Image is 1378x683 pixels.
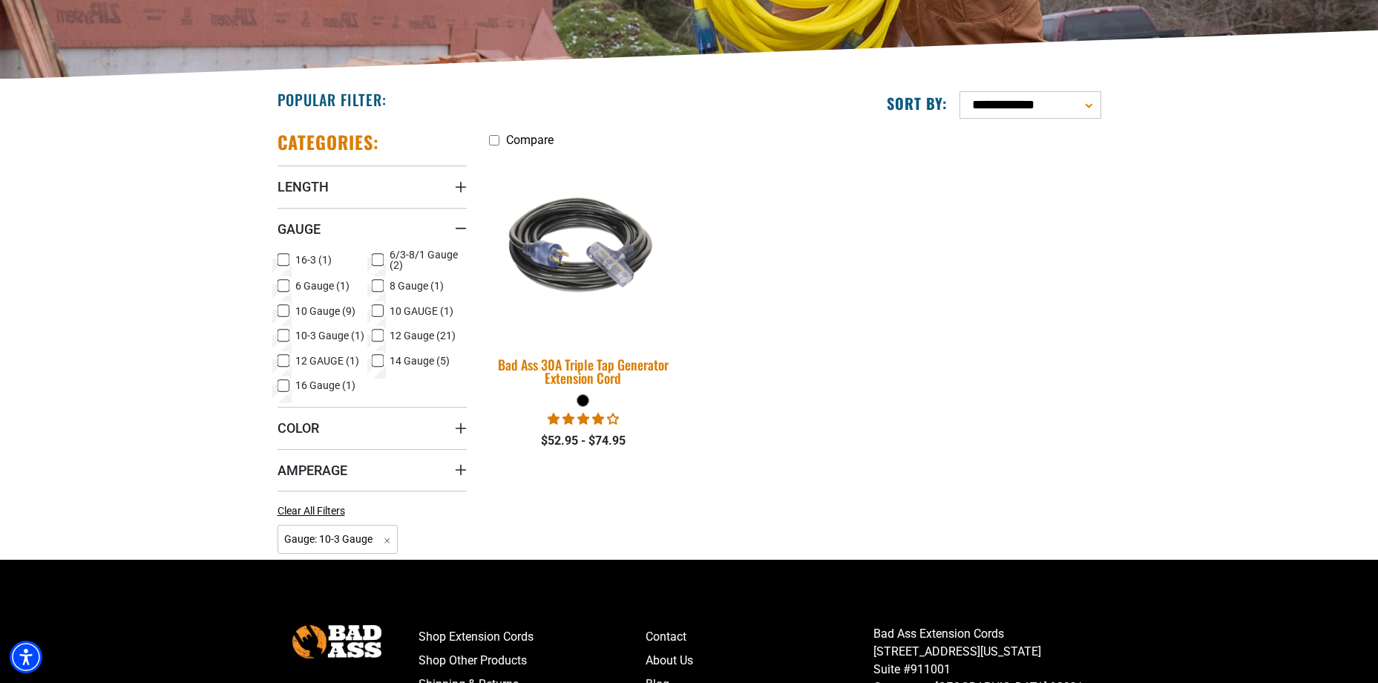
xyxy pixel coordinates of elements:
[295,306,355,316] span: 10 Gauge (9)
[390,281,444,291] span: 8 Gauge (1)
[390,306,453,316] span: 10 GAUGE (1)
[295,356,359,366] span: 12 GAUGE (1)
[278,407,467,448] summary: Color
[278,178,329,195] span: Length
[506,133,554,147] span: Compare
[278,166,467,207] summary: Length
[390,356,450,366] span: 14 Gauge (5)
[390,249,461,270] span: 6/3-8/1 Gauge (2)
[295,255,332,265] span: 16-3 (1)
[390,330,456,341] span: 12 Gauge (21)
[278,505,345,517] span: Clear All Filters
[479,152,687,342] img: black
[278,449,467,491] summary: Amperage
[292,625,381,659] img: Bad Ass Extension Cords
[887,94,948,113] label: Sort by:
[489,358,678,385] div: Bad Ass 30A Triple Tap Generator Extension Cord
[278,90,387,109] h2: Popular Filter:
[278,220,321,238] span: Gauge
[278,131,380,154] h2: Categories:
[278,532,398,546] a: Gauge: 10-3 Gauge
[295,330,364,341] span: 10-3 Gauge (1)
[419,625,646,649] a: Shop Extension Cords
[419,649,646,673] a: Shop Other Products
[278,419,319,437] span: Color
[646,625,873,649] a: Contact
[278,525,398,554] span: Gauge: 10-3 Gauge
[295,380,355,390] span: 16 Gauge (1)
[278,208,467,249] summary: Gauge
[548,412,619,426] span: 4.00 stars
[10,641,42,673] div: Accessibility Menu
[489,154,678,393] a: black Bad Ass 30A Triple Tap Generator Extension Cord
[646,649,873,673] a: About Us
[278,503,351,519] a: Clear All Filters
[278,462,347,479] span: Amperage
[489,432,678,450] div: $52.95 - $74.95
[295,281,350,291] span: 6 Gauge (1)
